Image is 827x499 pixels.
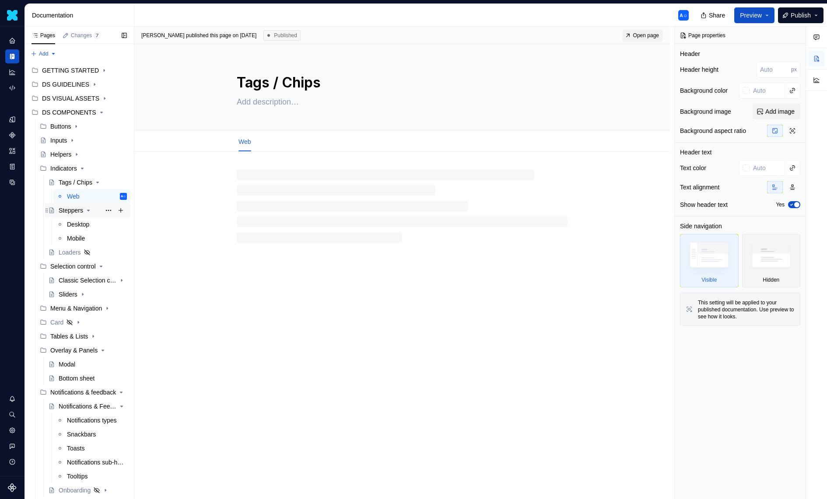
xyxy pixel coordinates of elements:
div: Overlay & Panels [36,343,130,357]
a: Inputs [36,133,130,147]
div: Helpers [50,150,71,159]
div: Menu & Navigation [50,304,102,313]
div: Desktop [67,220,89,229]
div: Visible [701,276,717,283]
div: Loaders [59,248,81,257]
a: Assets [5,144,19,158]
div: Web [67,192,80,201]
div: Hidden [763,276,779,283]
span: Open page [633,32,659,39]
span: Preview [740,11,762,20]
div: Toasts [67,444,84,453]
div: DS VISUAL ASSETS [42,94,99,103]
button: Add [28,48,59,60]
a: Analytics [5,65,19,79]
a: Desktop [53,217,130,231]
a: Helpers [36,147,130,161]
div: Published [263,30,301,41]
div: Background color [680,86,728,95]
button: Add image [753,104,800,119]
div: Bottom sheet [59,374,95,383]
div: Steppers [59,206,83,215]
div: Card [50,318,63,327]
div: Background image [680,107,731,116]
a: WebA☺ [53,189,130,203]
a: Home [5,34,19,48]
div: Notifications & Feedbacks [59,402,116,411]
a: Notifications & Feedbacks [45,399,130,413]
a: Tooltips [53,469,130,483]
a: Toasts [53,441,130,455]
span: 7 [94,32,101,39]
div: Tags / Chips [59,178,92,187]
div: Tooltips [67,472,88,481]
div: GETTING STARTED [42,66,99,75]
div: Hidden [742,234,801,287]
a: Tags / Chips [45,175,130,189]
a: Onboarding [45,483,130,497]
div: Pages [32,32,55,39]
div: Header text [680,148,711,157]
div: Notifications sub-header [67,458,125,467]
label: Yes [776,201,785,208]
button: Publish [778,7,823,23]
button: Share [696,7,731,23]
a: Notifications sub-header [53,455,130,469]
div: Text alignment [680,183,719,192]
div: Notifications types [67,416,117,425]
a: Snackbars [53,427,130,441]
div: Buttons [36,119,130,133]
div: Documentation [5,49,19,63]
p: px [791,66,797,73]
a: Storybook stories [5,160,19,174]
button: Notifications [5,392,19,406]
span: Publish [791,11,811,20]
div: Onboarding [59,486,91,495]
div: DS COMPONENTS [28,105,130,119]
div: DS GUIDELINES [42,80,89,89]
div: Notifications & feedback [36,385,130,399]
div: Changes [71,32,101,39]
a: Bottom sheet [45,371,130,385]
div: Classic Selection controls [59,276,116,285]
div: Mobile [67,234,85,243]
img: 8442b5b3-d95e-456d-8131-d61e917d6403.png [7,10,18,21]
div: DS GUIDELINES [28,77,130,91]
div: DS VISUAL ASSETS [28,91,130,105]
a: Notifications types [53,413,130,427]
textarea: Tags / Chips [235,72,566,93]
span: Add [39,50,48,57]
div: Snackbars [67,430,96,439]
button: Contact support [5,439,19,453]
a: Modal [45,357,130,371]
a: Web [238,138,251,145]
div: Card [36,315,130,329]
a: Data sources [5,175,19,189]
div: Show header text [680,200,728,209]
a: Supernova Logo [8,483,17,492]
div: Selection control [36,259,130,273]
div: This setting will be applied to your published documentation. Use preview to see how it looks. [698,299,795,320]
a: Design tokens [5,112,19,126]
div: Indicators [36,161,130,175]
div: Background aspect ratio [680,126,746,135]
div: Buttons [50,122,71,131]
a: Components [5,128,19,142]
div: Documentation [32,11,130,20]
div: Side navigation [680,222,722,230]
div: Notifications & feedback [50,388,116,397]
input: Auto [757,62,791,77]
div: Sliders [59,290,77,299]
span: Share [709,11,725,20]
a: Code automation [5,81,19,95]
button: Search ⌘K [5,408,19,422]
